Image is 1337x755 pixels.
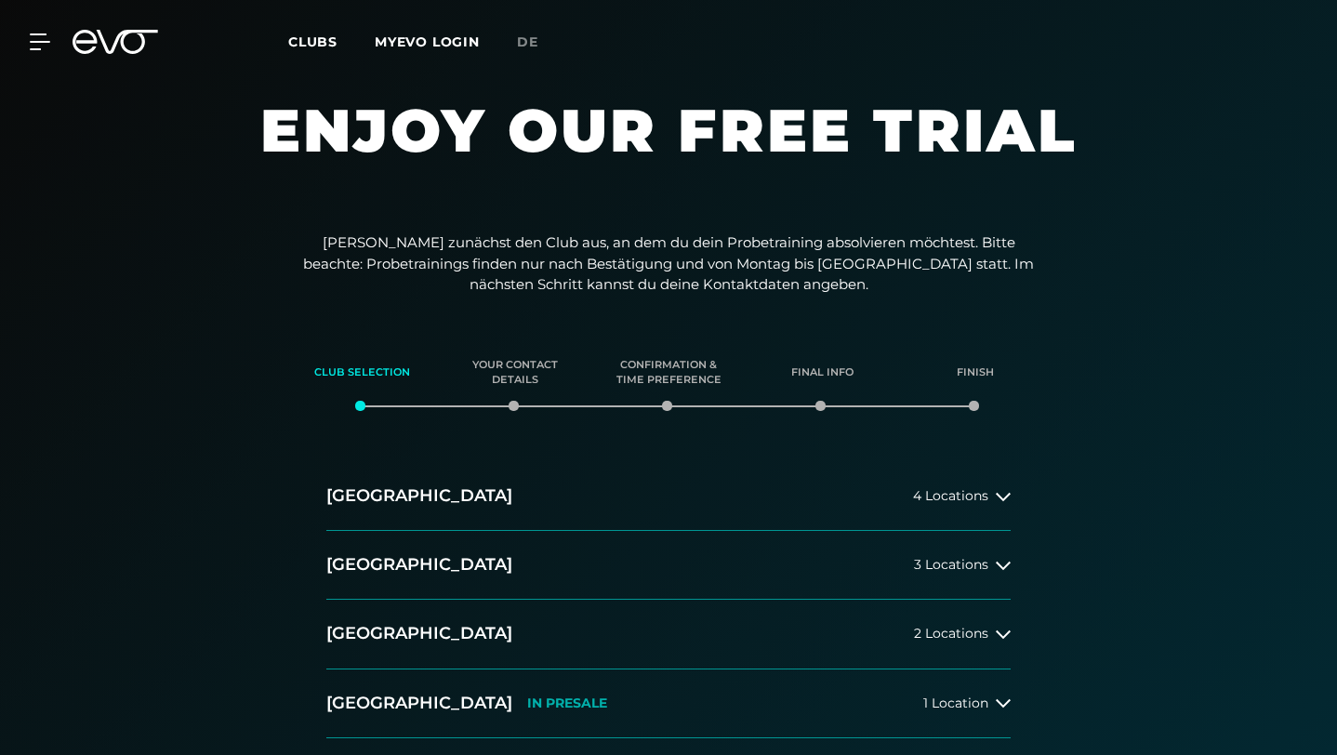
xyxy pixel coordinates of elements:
[527,695,607,711] p: IN PRESALE
[297,232,1040,296] p: [PERSON_NAME] zunächst den Club aus, an dem du dein Probetraining absolvieren möchtest. Bitte bea...
[913,489,988,503] span: 4 Locations
[326,553,512,576] h2: [GEOGRAPHIC_DATA]
[914,627,988,641] span: 2 Locations
[288,33,375,50] a: Clubs
[326,600,1011,669] button: [GEOGRAPHIC_DATA]2 Locations
[616,348,722,398] div: Confirmation & time preference
[326,531,1011,600] button: [GEOGRAPHIC_DATA]3 Locations
[326,669,1011,738] button: [GEOGRAPHIC_DATA]IN PRESALE1 Location
[517,32,561,53] a: de
[288,33,338,50] span: Clubs
[914,558,988,572] span: 3 Locations
[462,348,569,398] div: Your contact details
[326,622,512,645] h2: [GEOGRAPHIC_DATA]
[326,484,512,508] h2: [GEOGRAPHIC_DATA]
[309,348,416,398] div: Club selection
[923,696,988,710] span: 1 Location
[241,93,1096,205] h1: Enjoy our free trial
[375,33,480,50] a: MYEVO LOGIN
[769,348,876,398] div: Final info
[326,692,512,715] h2: [GEOGRAPHIC_DATA]
[517,33,538,50] span: de
[326,462,1011,531] button: [GEOGRAPHIC_DATA]4 Locations
[922,348,1029,398] div: Finish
